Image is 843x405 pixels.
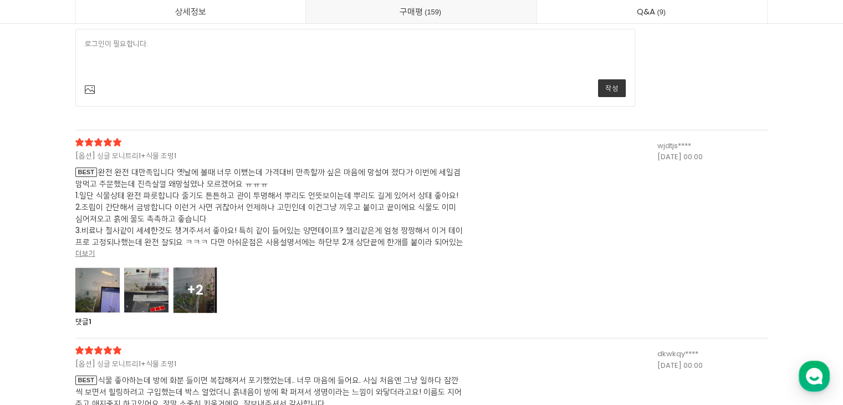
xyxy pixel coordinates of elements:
[423,6,443,18] span: 159
[657,360,768,372] div: [DATE] 00:00
[75,376,97,385] span: BEST
[89,316,91,327] span: 1
[75,248,95,259] strong: 더보기
[75,150,436,162] span: [옵션] 싱글 모니트리1+식물 조명1
[35,330,42,338] span: 홈
[75,358,436,370] span: [옵션] 싱글 모니트리1+식물 조명1
[657,151,768,163] div: [DATE] 00:00
[73,313,143,341] a: 대화
[75,166,463,248] span: 완전 완전 대만족입니다 옛날에 볼때 너무 이뻤는데 가격대비 만족할까 싶은 마음에 망설여 졌다가 이번에 세일겸 맘먹고 주문했는데 진즉살껄 왜망설였나 모르겠어요 ㅠㅠㅠ 1.일단 ...
[75,168,97,177] span: BEST
[171,330,185,338] span: 설정
[143,313,213,341] a: 설정
[101,330,115,339] span: 대화
[655,6,667,18] span: 9
[75,316,89,327] strong: 댓글
[598,79,626,97] a: 작성
[3,313,73,341] a: 홈
[187,281,203,299] strong: +2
